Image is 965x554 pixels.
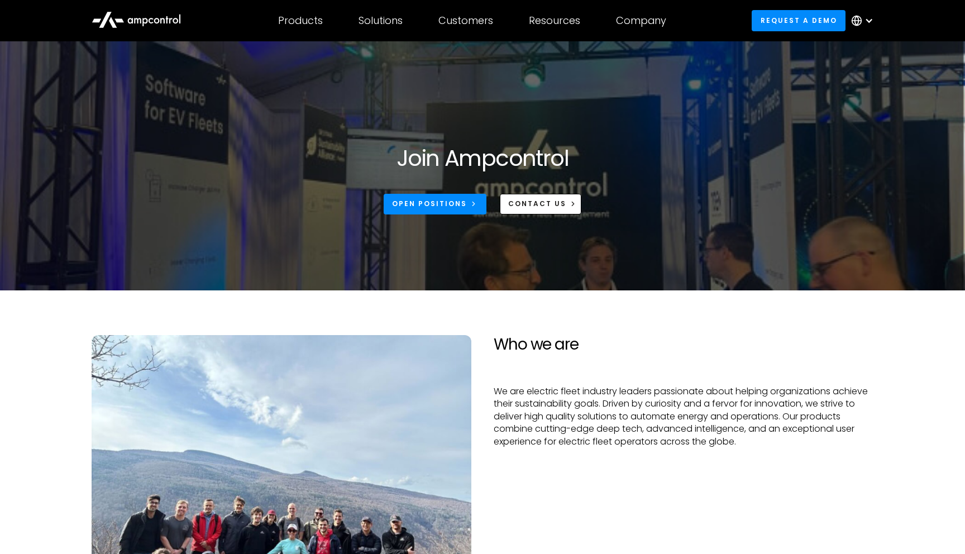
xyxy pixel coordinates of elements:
[392,199,467,209] div: Open Positions
[752,10,845,31] a: Request a demo
[278,15,323,27] div: Products
[508,199,566,209] div: CONTACT US
[616,15,666,27] div: Company
[359,15,403,27] div: Solutions
[384,194,486,214] a: Open Positions
[396,145,569,171] h1: Join Ampcontrol
[494,335,873,354] h2: Who we are
[494,385,873,448] p: We are electric fleet industry leaders passionate about helping organizations achieve their susta...
[529,15,580,27] div: Resources
[438,15,493,27] div: Customers
[500,194,582,214] a: CONTACT US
